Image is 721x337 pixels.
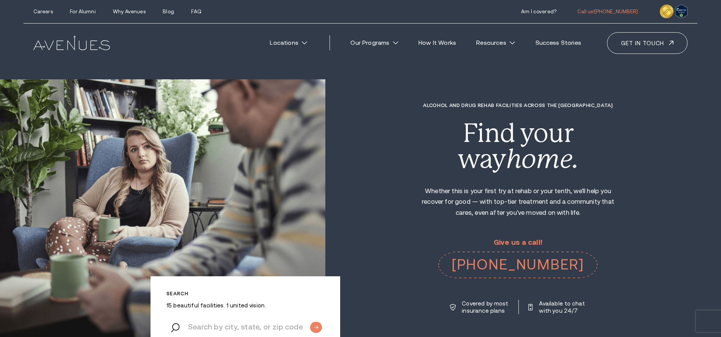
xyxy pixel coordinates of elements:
[594,9,638,14] span: [PHONE_NUMBER]
[450,300,509,314] a: Covered by most insurance plans
[521,9,556,14] a: Am I covered?
[166,291,324,296] p: Search
[528,300,586,314] a: Available to chat with you 24/7
[414,102,621,108] h1: Alcohol and Drug Rehab Facilities across the [GEOGRAPHIC_DATA]
[438,252,597,278] a: [PHONE_NUMBER]
[539,300,586,314] p: Available to chat with you 24/7
[469,35,523,51] a: Resources
[414,120,621,172] div: Find your way
[438,239,597,247] p: Give us a call!
[528,35,589,51] a: Success Stories
[70,9,95,14] a: For Alumni
[262,35,315,51] a: Locations
[411,35,464,51] a: How It Works
[607,32,688,54] a: Get in touch
[462,300,509,314] p: Covered by most insurance plans
[33,9,53,14] a: Careers
[577,9,638,14] a: Call us![PHONE_NUMBER]
[191,9,201,14] a: FAQ
[343,35,406,51] a: Our Programs
[506,144,578,174] i: home.
[414,186,621,219] p: Whether this is your first try at rehab or your tenth, we'll help you recover for good — with top...
[166,302,324,309] p: 15 beautiful facilities. 1 united vision.
[675,7,688,14] a: Verify LegitScript Approval for www.avenuesrecovery.com
[675,5,688,18] img: Verify Approval for www.avenuesrecovery.com
[163,9,174,14] a: Blog
[310,322,322,333] input: Submit
[113,9,145,14] a: Why Avenues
